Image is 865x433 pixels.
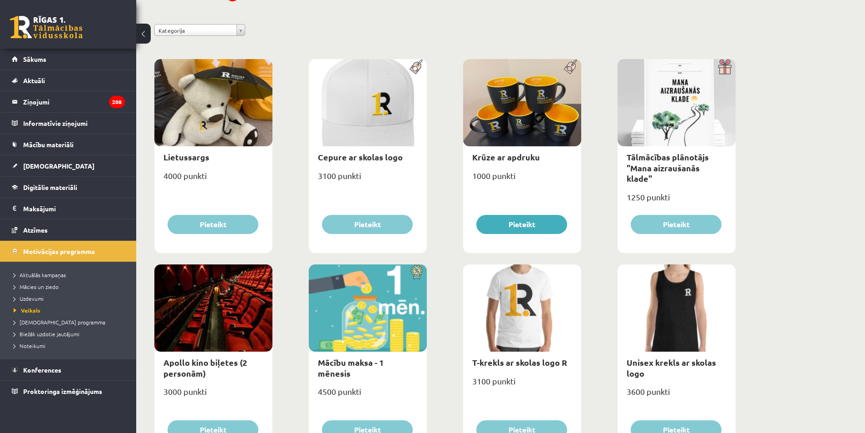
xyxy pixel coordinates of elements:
a: Ziņojumi208 [12,91,125,112]
a: T-krekls ar skolas logo R [472,357,567,368]
a: Proktoringa izmēģinājums [12,381,125,402]
div: 4500 punkti [309,384,427,407]
a: Tālmācības plānotājs "Mana aizraušanās klade" [627,152,709,184]
a: Lietussargs [163,152,209,162]
i: 208 [109,96,125,108]
div: 3100 punkti [309,168,427,191]
span: Digitālie materiāli [23,183,77,191]
span: Mācību materiāli [23,140,74,149]
a: Maksājumi [12,198,125,219]
span: Konferences [23,366,61,374]
a: Digitālie materiāli [12,177,125,198]
img: Atlaide [406,264,427,280]
img: Populāra prece [406,59,427,75]
div: 3000 punkti [154,384,272,407]
a: Motivācijas programma [12,241,125,262]
span: Mācies un ziedo [14,283,59,290]
a: Informatīvie ziņojumi [12,113,125,134]
a: Apollo kino biļetes (2 personām) [163,357,247,378]
a: Uzdevumi [14,294,127,303]
legend: Ziņojumi [23,91,125,112]
a: Rīgas 1. Tālmācības vidusskola [10,16,83,39]
span: Veikals [14,307,40,314]
span: Proktoringa izmēģinājums [23,387,102,395]
span: Noteikumi [14,342,45,349]
span: Uzdevumi [14,295,44,302]
a: Noteikumi [14,342,127,350]
a: Kategorija [154,24,245,36]
span: [DEMOGRAPHIC_DATA] programma [14,319,105,326]
div: 1000 punkti [463,168,581,191]
a: Mācību maksa - 1 mēnesis [318,357,384,378]
button: Pieteikt [322,215,413,234]
a: Biežāk uzdotie jautājumi [14,330,127,338]
legend: Informatīvie ziņojumi [23,113,125,134]
span: Kategorija [158,25,233,36]
button: Pieteikt [631,215,722,234]
span: Sākums [23,55,46,63]
a: Aktuālās kampaņas [14,271,127,279]
a: Unisex krekls ar skolas logo [627,357,716,378]
img: Dāvana ar pārsteigumu [715,59,736,75]
div: 3100 punkti [463,373,581,396]
span: Aktuālās kampaņas [14,271,66,279]
button: Pieteikt [476,215,567,234]
legend: Maksājumi [23,198,125,219]
span: Biežāk uzdotie jautājumi [14,330,79,338]
div: 1250 punkti [618,189,736,212]
span: Aktuāli [23,76,45,85]
span: Motivācijas programma [23,247,95,255]
a: Mācību materiāli [12,134,125,155]
a: Krūze ar apdruku [472,152,540,162]
a: Cepure ar skolas logo [318,152,403,162]
span: [DEMOGRAPHIC_DATA] [23,162,94,170]
button: Pieteikt [168,215,258,234]
img: Populāra prece [561,59,581,75]
div: 3600 punkti [618,384,736,407]
a: Mācies un ziedo [14,283,127,291]
a: Sākums [12,49,125,70]
a: Atzīmes [12,219,125,240]
a: Aktuāli [12,70,125,91]
a: [DEMOGRAPHIC_DATA] programma [14,318,127,326]
span: Atzīmes [23,226,48,234]
div: 4000 punkti [154,168,272,191]
a: [DEMOGRAPHIC_DATA] [12,155,125,176]
a: Konferences [12,359,125,380]
a: Veikals [14,306,127,314]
